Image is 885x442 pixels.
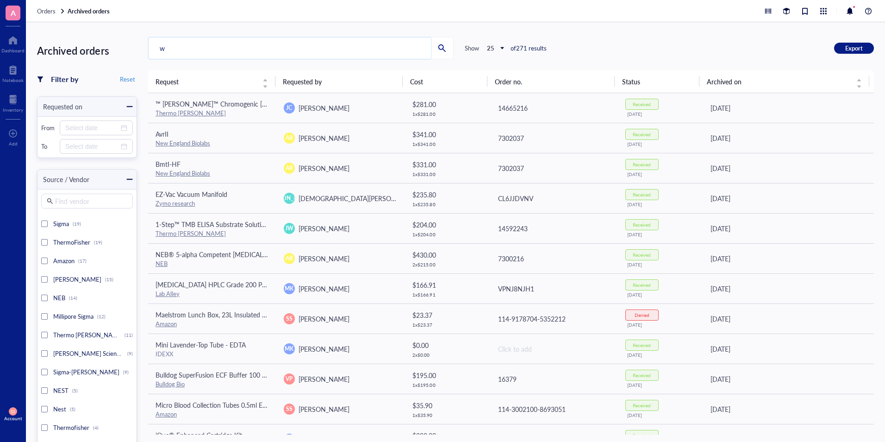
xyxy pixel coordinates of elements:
[3,107,23,113] div: Inventory
[156,379,185,388] a: Bulldog Bio
[156,159,181,169] span: BmtI-HF
[37,6,56,15] span: Orders
[498,344,611,354] div: Click to add
[4,416,22,421] div: Account
[299,194,420,203] span: [DEMOGRAPHIC_DATA][PERSON_NAME]
[627,322,696,328] div: [DATE]
[2,77,24,83] div: Notebook
[633,282,651,288] div: Received
[156,99,341,108] span: ™ [PERSON_NAME]™ Chromogenic [MEDICAL_DATA] Quant Kit
[710,103,866,113] div: [DATE]
[286,104,292,112] span: JC
[299,224,349,233] span: [PERSON_NAME]
[633,192,651,197] div: Received
[37,7,66,15] a: Orders
[299,314,349,323] span: [PERSON_NAME]
[633,403,651,408] div: Received
[156,220,271,229] span: 1-Step™ TMB ELISA Substrate Solutions
[412,370,482,380] div: $ 195.00
[53,330,124,339] span: Thermo [PERSON_NAME]
[627,141,696,147] div: [DATE]
[498,253,611,264] div: 7300216
[490,93,618,123] td: 14665216
[3,92,23,113] a: Inventory
[125,332,133,338] div: (11)
[627,292,696,297] div: [DATE]
[41,124,56,132] div: From
[53,293,65,302] span: NEB
[498,103,611,113] div: 14665216
[156,400,534,410] span: Micro Blood Collection Tubes 0.5ml EDTA K2 Collecting Lab Tube for Lab Test Tubes Pet Animals Vet...
[412,382,482,388] div: 1 x $ 195.00
[156,310,661,319] span: Maelstrom Lunch Box, 23L Insulated Lunch Bag, Expandable Double Deck Cooler Bag, Lightweight Leak...
[490,243,618,273] td: 7300216
[156,129,168,139] span: AvrII
[635,312,649,318] div: Denied
[633,433,651,438] div: Received
[633,222,651,227] div: Received
[707,76,851,87] span: Archived on
[37,101,82,112] div: Requested on
[710,163,866,173] div: [DATE]
[1,48,25,53] div: Dashboard
[65,123,119,133] input: Select date
[710,374,866,384] div: [DATE]
[498,163,611,173] div: 7302037
[412,220,482,230] div: $ 204.00
[412,171,482,177] div: 1 x $ 331.00
[845,44,863,52] span: Export
[156,169,210,177] a: New England Biolabs
[403,70,487,93] th: Cost
[299,254,349,263] span: [PERSON_NAME]
[93,425,99,430] div: (4)
[156,139,210,147] a: New England Biolabs
[70,406,75,412] div: (5)
[490,334,618,364] td: Click to add
[490,213,618,243] td: 14592243
[412,141,482,147] div: 1 x $ 341.00
[412,400,482,410] div: $ 35.90
[412,202,482,207] div: 1 x $ 235.80
[615,70,699,93] th: Status
[299,284,349,293] span: [PERSON_NAME]
[412,322,482,328] div: 1 x $ 23.37
[156,108,226,117] a: Thermo [PERSON_NAME]
[412,99,482,109] div: $ 281.00
[156,280,381,289] span: [MEDICAL_DATA] HPLC Grade 200 Proof (100%) Non-Denatured Pure Alcohol
[127,351,133,356] div: (9)
[94,240,102,245] div: (19)
[53,367,119,376] span: Sigma-[PERSON_NAME]
[412,430,482,441] div: $ 390.00
[498,133,611,143] div: 7302037
[412,262,482,267] div: 2 x $ 215.00
[53,349,127,358] span: [PERSON_NAME] Scientific
[490,273,618,303] td: VPNJ8NJH1
[299,103,349,113] span: [PERSON_NAME]
[633,132,651,137] div: Received
[412,111,482,117] div: 1 x $ 281.00
[123,369,129,375] div: (9)
[65,141,119,152] input: Select date
[78,258,87,264] div: (17)
[156,259,168,268] a: NEB
[490,303,618,334] td: 114-9178704-5352212
[53,423,89,432] span: Thermofisher
[11,7,16,19] span: A
[412,232,482,237] div: 1 x $ 204.00
[710,314,866,324] div: [DATE]
[299,374,349,384] span: [PERSON_NAME]
[105,277,113,282] div: (15)
[53,275,101,284] span: [PERSON_NAME]
[156,229,226,238] a: Thermo [PERSON_NAME]
[412,250,482,260] div: $ 430.00
[412,310,482,320] div: $ 23.37
[2,63,24,83] a: Notebook
[490,183,618,213] td: CL6JJDVNV
[490,153,618,183] td: 7302037
[465,44,479,52] div: Show
[487,44,494,52] b: 25
[834,43,874,54] button: Export
[498,284,611,294] div: VPNJ8NJH1
[286,315,293,323] span: SS
[633,162,651,167] div: Received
